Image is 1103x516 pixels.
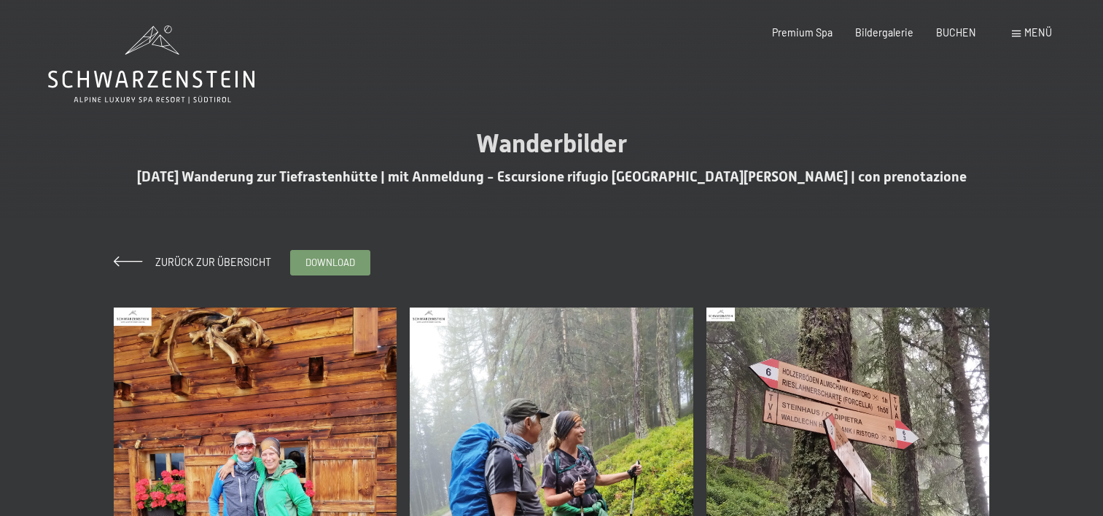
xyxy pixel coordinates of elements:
span: download [305,256,355,269]
span: [DATE] Wanderung zur Tiefrastenhütte | mit Anmeldung - Escursione rifugio [GEOGRAPHIC_DATA][PERSO... [137,168,967,185]
span: Wanderbilder [476,128,627,158]
span: Menü [1024,26,1052,39]
a: Zurück zur Übersicht [114,256,271,268]
a: Bildergalerie [855,26,913,39]
span: Zurück zur Übersicht [145,256,271,268]
a: BUCHEN [936,26,976,39]
a: Premium Spa [772,26,833,39]
a: download [291,251,370,275]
